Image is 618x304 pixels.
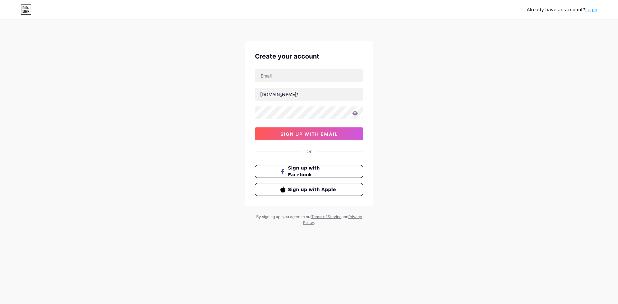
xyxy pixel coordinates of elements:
a: Login [585,7,597,12]
a: Terms of Service [311,214,342,219]
button: Sign up with Apple [255,183,363,196]
div: [DOMAIN_NAME]/ [260,91,298,98]
div: Create your account [255,51,363,61]
div: By signing up, you agree to our and . [254,214,364,226]
input: username [255,88,363,101]
button: sign up with email [255,127,363,140]
input: Email [255,69,363,82]
span: sign up with email [280,131,338,137]
div: Already have an account? [527,6,597,13]
div: Or [306,148,312,155]
span: Sign up with Facebook [288,165,338,178]
button: Sign up with Facebook [255,165,363,178]
span: Sign up with Apple [288,186,338,193]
